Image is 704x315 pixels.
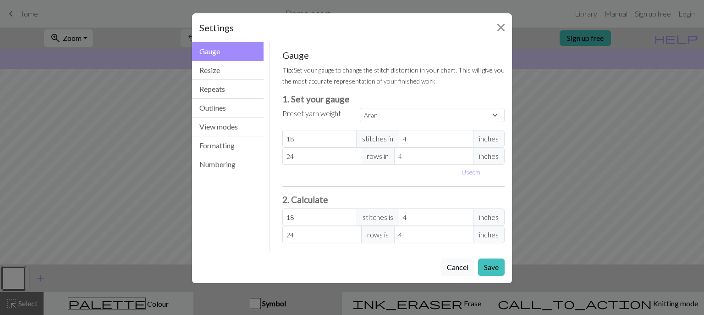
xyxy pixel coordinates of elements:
[357,208,399,226] span: stitches is
[361,147,395,165] span: rows in
[361,226,395,243] span: rows is
[192,99,264,118] button: Outlines
[282,66,294,74] strong: Tip:
[457,165,484,179] button: Usecm
[192,42,264,61] button: Gauge
[441,259,474,276] button: Cancel
[282,50,505,61] h5: Gauge
[494,20,508,35] button: Close
[192,136,264,155] button: Formatting
[192,61,264,80] button: Resize
[282,108,341,119] label: Preset yarn weight
[478,259,505,276] button: Save
[473,147,505,165] span: inches
[473,208,505,226] span: inches
[282,194,505,205] h3: 2. Calculate
[282,66,505,85] small: Set your gauge to change the stitch distortion in your chart. This will give you the most accurat...
[473,226,505,243] span: inches
[199,21,234,34] h5: Settings
[192,80,264,99] button: Repeats
[356,130,399,147] span: stitches in
[282,94,505,104] h3: 1. Set your gauge
[192,118,264,136] button: View modes
[192,155,264,174] button: Numbering
[473,130,505,147] span: inches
